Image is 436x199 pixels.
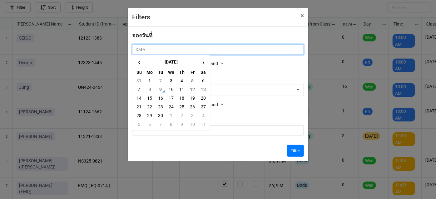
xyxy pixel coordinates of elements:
[198,57,208,67] span: ›
[134,111,144,120] td: 28
[144,85,155,94] td: 8
[176,76,187,85] td: 4
[134,120,144,129] td: 5
[211,59,225,69] div: and
[166,120,176,129] td: 8
[166,94,176,102] td: 17
[187,68,198,76] th: Fr
[134,85,144,94] td: 7
[187,76,198,85] td: 5
[211,100,225,110] div: and
[198,120,209,129] td: 11
[187,111,198,120] td: 3
[198,76,209,85] td: 6
[166,85,176,94] td: 10
[134,76,144,85] td: 31
[166,76,176,85] td: 3
[198,68,209,76] th: Sa
[132,12,287,22] div: Filters
[176,120,187,129] td: 9
[144,94,155,102] td: 15
[198,111,209,120] td: 4
[176,68,187,76] th: Th
[166,102,176,111] td: 24
[187,120,198,129] td: 10
[134,102,144,111] td: 21
[155,94,166,102] td: 16
[144,111,155,120] td: 29
[134,94,144,102] td: 14
[155,76,166,85] td: 2
[187,85,198,94] td: 12
[155,111,166,120] td: 30
[187,102,198,111] td: 26
[155,120,166,129] td: 7
[176,111,187,120] td: 2
[144,57,198,68] th: [DATE]
[132,44,304,55] input: Date
[300,12,304,19] span: ×
[287,145,304,157] button: Filter
[187,94,198,102] td: 19
[198,102,209,111] td: 27
[155,102,166,111] td: 23
[155,85,166,94] td: 9
[144,76,155,85] td: 1
[132,31,152,40] label: จองวันที่
[155,68,166,76] th: Tu
[134,68,144,76] th: Su
[198,85,209,94] td: 13
[144,102,155,111] td: 22
[134,57,144,67] span: ‹
[176,94,187,102] td: 18
[176,102,187,111] td: 25
[198,94,209,102] td: 20
[166,68,176,76] th: We
[176,85,187,94] td: 11
[144,120,155,129] td: 6
[144,68,155,76] th: Mo
[166,111,176,120] td: 1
